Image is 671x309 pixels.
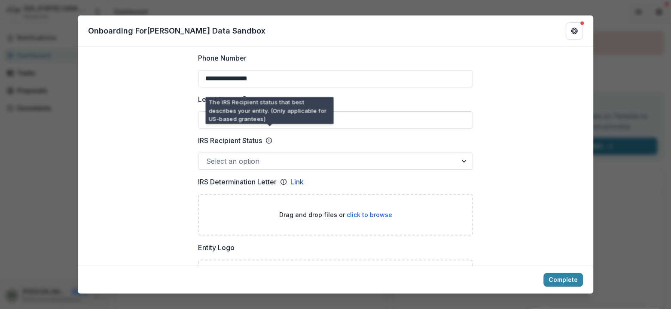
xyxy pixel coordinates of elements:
p: Drag and drop files or [279,210,392,219]
p: Entity Logo [198,242,235,253]
button: Get Help [566,22,583,40]
p: Phone Number [198,53,247,63]
span: click to browse [347,211,392,218]
p: Legal Status [198,94,238,104]
p: Onboarding For [PERSON_NAME] Data Sandbox [88,25,265,37]
a: Link [290,177,304,187]
p: IRS Recipient Status [198,135,262,146]
p: IRS Determination Letter [198,177,277,187]
button: Complete [543,273,583,287]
